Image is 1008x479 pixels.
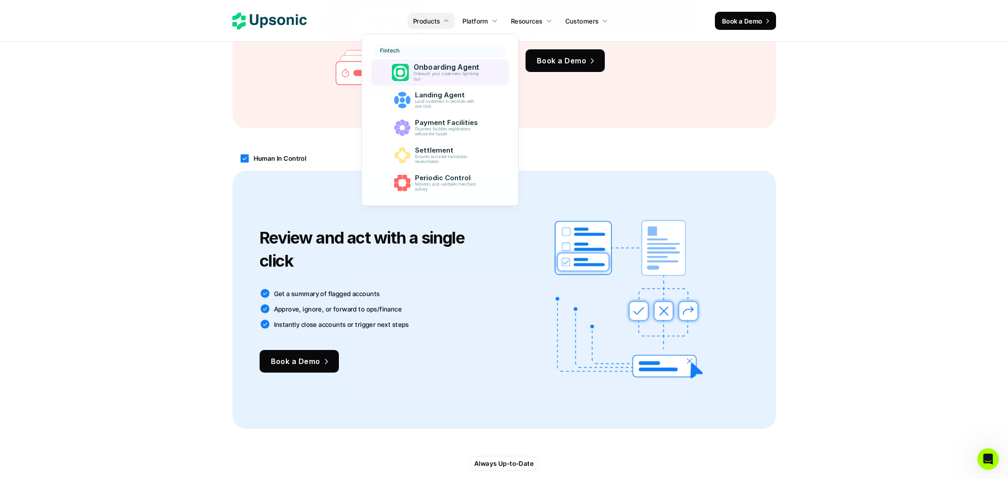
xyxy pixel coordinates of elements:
p: Settlement [415,146,482,154]
p: Onboard your customers lightning fast [414,72,483,82]
p: Products [413,16,440,26]
p: Human In Control [254,153,307,163]
p: Periodic Control [415,174,482,182]
a: Landing AgentLand customers in seconds with one click [375,87,506,113]
span: Book a Demo [271,357,320,366]
p: Approve, ignore, or forward to ops/finance [274,304,402,314]
p: Payment Facilities [415,119,482,127]
p: Platform [463,16,488,26]
a: Onboarding AgentOnboard your customers lightning fast [371,59,509,86]
a: Book a Demo [526,49,605,72]
strong: Review and act with a single click [260,228,468,270]
p: Onboarding Agent [414,63,484,72]
p: Resources [511,16,543,26]
p: Ensures accurate transaction reconciliation [415,154,481,164]
a: Products [408,13,455,29]
p: Payment facilities registrations without the hassle [415,127,481,137]
p: Instantly close accounts or trigger next steps [274,320,409,329]
p: Landing Agent [415,91,482,99]
iframe: Intercom live chat [977,448,999,470]
p: Customers [565,16,599,26]
p: Land customers in seconds with one click [415,99,481,109]
a: SettlementEnsures accurate transaction reconciliation [375,143,506,168]
p: Always Up-to-Date [474,459,534,468]
span: Book a Demo [722,17,762,25]
a: Payment FacilitiesPayment facilities registrations without the hassle [375,115,506,140]
p: Get a summary of flagged accounts [274,289,380,298]
a: Periodic ControlMonitors and validates merchant activity [375,170,506,196]
p: Monitors and validates merchant activity [415,182,481,192]
p: Fintech [380,48,400,54]
a: Book a Demo [260,350,339,373]
span: Book a Demo [537,56,586,65]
